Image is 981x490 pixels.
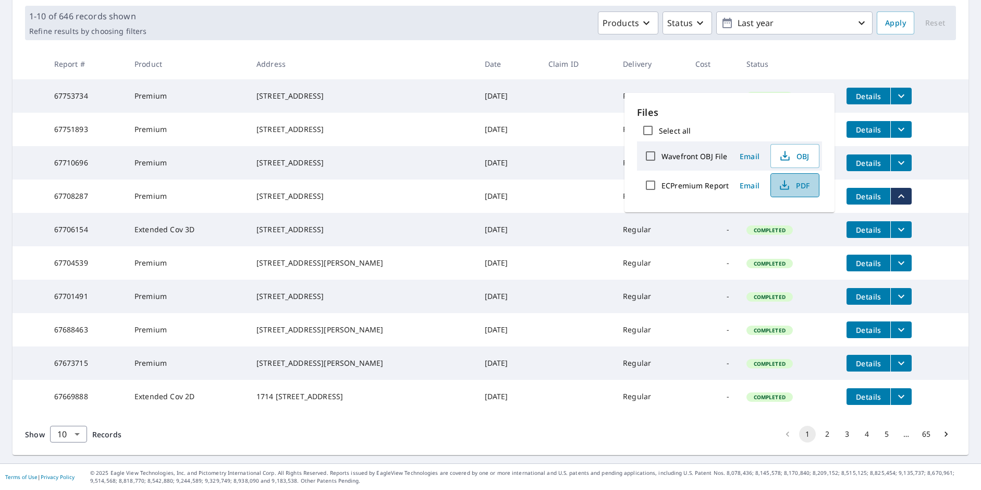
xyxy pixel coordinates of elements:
td: [DATE] [476,146,540,180]
div: [STREET_ADDRESS] [256,191,468,201]
button: detailsBtn-67706154 [847,221,890,238]
button: detailsBtn-67708287 [847,188,890,205]
th: Date [476,49,540,79]
a: Privacy Policy [41,473,75,481]
td: - [687,346,738,380]
div: [STREET_ADDRESS] [256,291,468,302]
button: filesDropdownBtn-67753734 [890,88,912,104]
td: Premium [126,280,248,313]
td: Premium [126,146,248,180]
td: - [687,313,738,346]
th: Claim ID [540,49,615,79]
button: Status [663,11,712,34]
span: Details [853,325,884,335]
span: Email [737,181,762,190]
a: Terms of Use [5,473,38,481]
td: 67751893 [46,113,126,146]
button: Last year [716,11,873,34]
td: 67708287 [46,180,126,213]
td: - [687,213,738,246]
div: [STREET_ADDRESS][PERSON_NAME] [256,358,468,368]
td: Regular [615,180,687,213]
td: 67688463 [46,313,126,346]
td: Premium [126,79,248,113]
label: Select all [659,126,691,136]
td: Extended Cov 2D [126,380,248,413]
button: filesDropdownBtn-67706154 [890,221,912,238]
button: filesDropdownBtn-67673715 [890,355,912,372]
span: Apply [885,17,906,30]
td: Regular [615,79,687,113]
button: detailsBtn-67704539 [847,255,890,271]
td: - [687,380,738,413]
th: Address [248,49,476,79]
td: Regular [615,146,687,180]
span: Completed [747,226,792,234]
button: Go to next page [938,426,954,443]
button: detailsBtn-67751893 [847,121,890,138]
button: filesDropdownBtn-67751893 [890,121,912,138]
button: filesDropdownBtn-67704539 [890,255,912,271]
button: Go to page 2 [819,426,836,443]
th: Report # [46,49,126,79]
td: 67673715 [46,346,126,380]
button: Go to page 4 [859,426,875,443]
button: filesDropdownBtn-67669888 [890,388,912,405]
span: Details [853,292,884,302]
div: [STREET_ADDRESS][PERSON_NAME] [256,258,468,268]
label: ECPremium Report [661,181,729,190]
span: Details [853,358,884,368]
button: Go to page 3 [839,426,855,443]
div: [STREET_ADDRESS] [256,124,468,135]
div: [STREET_ADDRESS] [256,224,468,235]
button: page 1 [799,426,816,443]
span: Completed [747,293,792,301]
button: Go to page 5 [878,426,895,443]
td: [DATE] [476,79,540,113]
span: Completed [747,360,792,367]
span: PDF [777,179,811,192]
div: 10 [50,420,87,449]
button: filesDropdownBtn-67701491 [890,288,912,305]
div: Show 10 records [50,426,87,443]
td: [DATE] [476,346,540,380]
button: Email [733,177,766,194]
button: Email [733,148,766,164]
td: Premium [126,346,248,380]
span: Details [853,192,884,201]
td: 67706154 [46,213,126,246]
td: - [687,280,738,313]
td: [DATE] [476,280,540,313]
td: [DATE] [476,113,540,146]
div: [STREET_ADDRESS] [256,91,468,101]
span: Completed [747,327,792,334]
button: detailsBtn-67673715 [847,355,890,372]
td: 67710696 [46,146,126,180]
td: Premium [126,180,248,213]
td: Regular [615,113,687,146]
td: Regular [615,213,687,246]
p: © 2025 Eagle View Technologies, Inc. and Pictometry International Corp. All Rights Reserved. Repo... [90,469,976,485]
td: Premium [126,113,248,146]
div: [STREET_ADDRESS] [256,158,468,168]
p: Files [637,105,822,119]
button: detailsBtn-67753734 [847,88,890,104]
p: Last year [733,14,855,32]
td: Extended Cov 3D [126,213,248,246]
button: OBJ [770,144,819,168]
td: - [687,246,738,280]
td: 67669888 [46,380,126,413]
button: Apply [877,11,914,34]
p: Products [603,17,639,29]
span: Completed [747,393,792,401]
td: Premium [126,246,248,280]
td: - [687,79,738,113]
td: Regular [615,280,687,313]
td: Premium [126,313,248,346]
p: Refine results by choosing filters [29,27,146,36]
button: Products [598,11,658,34]
button: filesDropdownBtn-67710696 [890,154,912,171]
td: [DATE] [476,180,540,213]
label: Wavefront OBJ File [661,151,727,161]
button: Go to page 65 [918,426,935,443]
